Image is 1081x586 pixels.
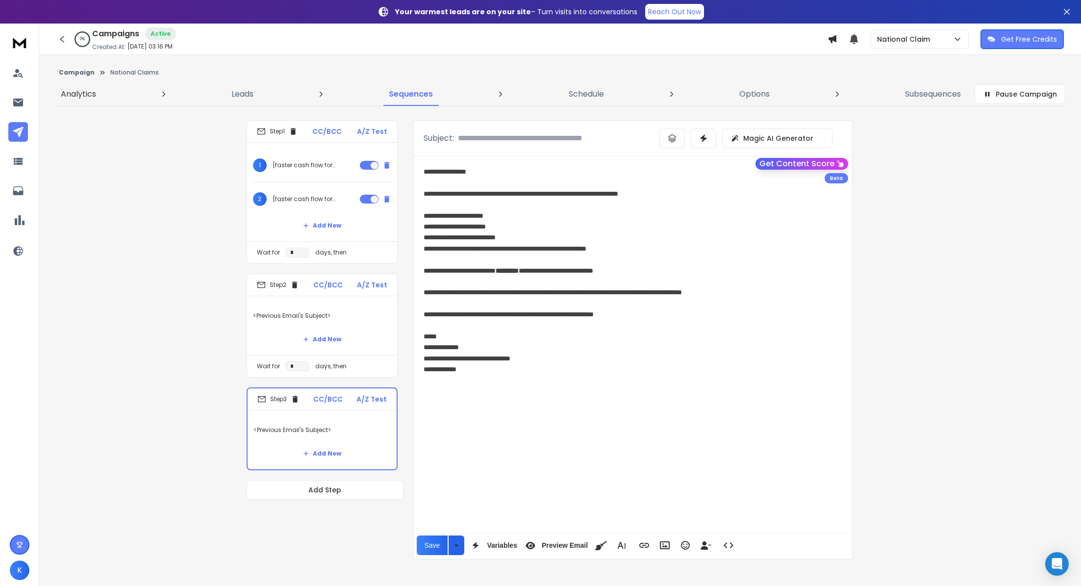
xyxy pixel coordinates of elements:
button: Insert Unsubscribe Link [697,535,715,555]
a: Schedule [563,82,610,106]
button: More Text [612,535,631,555]
button: Get Free Credits [980,29,1064,49]
p: [DATE] 03:16 PM [127,43,173,51]
p: 0 % [80,36,85,42]
button: Add Step [247,480,403,500]
p: days, then [315,362,347,370]
span: Variables [485,541,519,550]
div: Step 2 [257,280,299,289]
a: Sequences [383,82,439,106]
button: Preview Email [521,535,590,555]
button: Variables [466,535,519,555]
p: Subject: [424,132,454,144]
button: Add New [295,330,349,349]
a: Options [733,82,776,106]
button: K [10,561,29,580]
span: Preview Email [540,541,590,550]
p: Options [739,88,770,100]
p: Wait for [257,362,280,370]
p: Schedule [569,88,604,100]
p: <Previous Email's Subject> [253,416,391,444]
button: Campaign [59,69,95,76]
p: CC/BCC [312,127,342,136]
button: Code View [719,535,738,555]
button: Add New [295,216,349,235]
p: A/Z Test [357,127,387,136]
div: Active [145,27,176,40]
button: Magic AI Generator [722,128,832,148]
div: Open Intercom Messenger [1045,552,1069,576]
p: National Claim [877,34,934,44]
p: CC/BCC [313,394,343,404]
a: Subsequences [899,82,967,106]
button: Emoticons [676,535,695,555]
img: logo [10,33,29,51]
p: Leads [231,88,253,100]
p: {faster cash flow for {{companyName}}|Faster growth for {{companyName}}|Turn invoices into ROI} [273,161,335,169]
p: National Claims [110,69,159,76]
span: 2 [253,192,267,206]
li: Step3CC/BCCA/Z Test<Previous Email's Subject>Add New [247,387,398,470]
p: Sequences [389,88,433,100]
a: Leads [226,82,259,106]
p: Analytics [61,88,96,100]
button: Insert Link (⌘K) [635,535,654,555]
p: Magic AI Generator [743,133,813,143]
button: Insert Image (⌘P) [655,535,674,555]
strong: Your warmest leads are on your site [395,7,531,17]
button: Pause Campaign [975,84,1065,104]
div: Beta [825,173,848,183]
p: days, then [315,249,347,256]
p: <Previous Email's Subject> [253,302,391,330]
p: A/Z Test [356,394,387,404]
p: Get Free Credits [1001,34,1057,44]
p: {faster cash flow for {{companyName}}|Faster growth for {{companyName}}|Turn invoices into ROI} [273,195,335,203]
p: Reach Out Now [648,7,701,17]
p: Subsequences [905,88,961,100]
div: Step 3 [257,395,300,404]
button: Get Content Score [755,158,848,170]
div: Step 1 [257,127,298,136]
a: Analytics [55,82,102,106]
p: Wait for [257,249,280,256]
button: Save [417,535,448,555]
a: Reach Out Now [645,4,704,20]
li: Step1CC/BCCA/Z Test1{faster cash flow for {{companyName}}|Faster growth for {{companyName}}|Turn ... [247,120,398,264]
button: Clean HTML [592,535,610,555]
p: A/Z Test [357,280,387,290]
button: Add New [295,444,349,463]
p: CC/BCC [313,280,343,290]
p: – Turn visits into conversations [395,7,637,17]
li: Step2CC/BCCA/Z Test<Previous Email's Subject>Add NewWait fordays, then [247,274,398,378]
span: 1 [253,158,267,172]
p: Created At: [92,43,126,51]
h1: Campaigns [92,28,139,40]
